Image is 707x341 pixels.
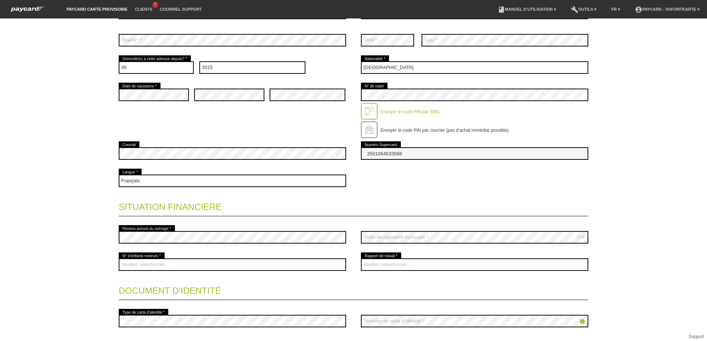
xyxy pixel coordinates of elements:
[7,5,48,13] img: paycard Sofortkarte
[579,318,585,324] i: info
[577,235,585,239] div: CHF
[119,194,588,216] legend: Situation financière
[567,7,600,11] a: buildOutils ▾
[579,319,585,325] a: info
[689,334,704,339] a: Support
[631,7,703,11] a: account_circlepaycard - Sofortkarte ▾
[7,8,48,14] a: paycard Sofortkarte
[152,2,158,8] span: 7
[156,7,205,11] a: Courriel Support
[63,7,131,11] a: paycard carte provisoire
[131,7,156,11] a: Clients
[494,7,560,11] a: bookManuel d’utilisation ▾
[608,7,624,11] a: FR ▾
[571,6,578,13] i: build
[498,6,505,13] i: book
[380,109,439,114] label: Envoyer le code PIN par SMS
[635,6,642,13] i: account_circle
[380,128,508,133] label: Envoyer le code PIN par courrier (pas d’achat immédiat possible)
[119,278,588,300] legend: Document d’identité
